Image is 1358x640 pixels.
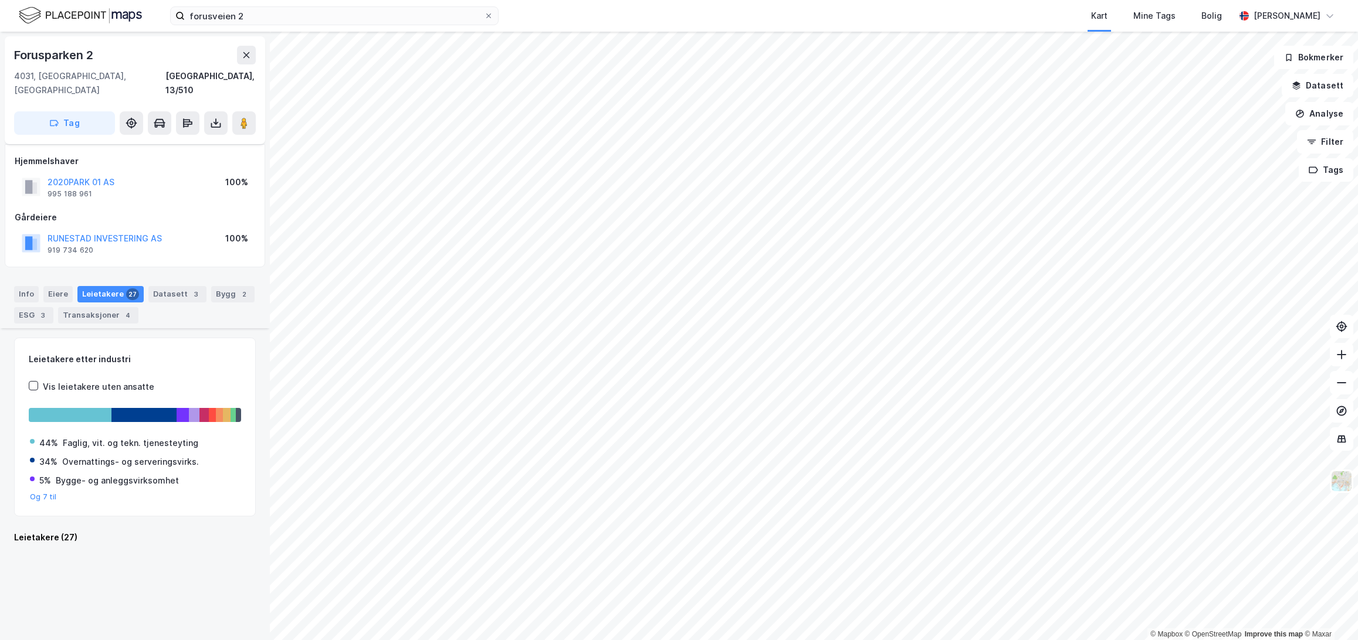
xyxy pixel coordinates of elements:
div: Gårdeiere [15,210,255,224]
button: Filter [1297,130,1353,154]
div: Mine Tags [1133,9,1176,23]
div: 995 188 961 [48,189,92,199]
a: Mapbox [1150,630,1183,638]
div: 3 [190,288,202,300]
div: 5% [39,474,51,488]
img: Z [1330,470,1353,492]
iframe: Chat Widget [1299,584,1358,640]
div: Hjemmelshaver [15,154,255,168]
input: Søk på adresse, matrikkel, gårdeiere, leietakere eller personer [185,7,484,25]
div: Kart [1091,9,1108,23]
div: Faglig, vit. og tekn. tjenesteyting [63,436,198,450]
button: Bokmerker [1274,46,1353,69]
div: 27 [126,288,139,300]
div: 100% [225,232,248,246]
div: Leietakere etter industri [29,352,241,366]
div: 34% [39,455,57,469]
div: 919 734 620 [48,246,93,255]
div: [GEOGRAPHIC_DATA], 13/510 [165,69,256,97]
div: 100% [225,175,248,189]
div: 2 [238,288,250,300]
div: Bygge- og anleggsvirksomhet [56,474,179,488]
button: Analyse [1285,102,1353,125]
button: Tag [14,111,115,135]
div: 44% [39,436,58,450]
div: Kontrollprogram for chat [1299,584,1358,640]
div: Overnattings- og serveringsvirks. [62,455,199,469]
div: ESG [14,307,53,324]
div: [PERSON_NAME] [1254,9,1320,23]
div: Datasett [148,286,206,302]
button: Datasett [1282,74,1353,97]
a: Improve this map [1245,630,1303,638]
div: 3 [37,309,49,321]
div: 4 [122,309,134,321]
button: Tags [1299,158,1353,182]
div: Transaksjoner [58,307,138,324]
a: OpenStreetMap [1185,630,1242,638]
div: Bygg [211,286,255,302]
div: Forusparken 2 [14,46,95,64]
button: Og 7 til [30,492,57,502]
div: Info [14,286,39,302]
div: Bolig [1201,9,1222,23]
div: 4031, [GEOGRAPHIC_DATA], [GEOGRAPHIC_DATA] [14,69,165,97]
div: Leietakere [77,286,144,302]
div: Eiere [43,286,73,302]
div: Vis leietakere uten ansatte [43,380,154,394]
div: Leietakere (27) [14,530,256,544]
img: logo.f888ab2527a4732fd821a326f86c7f29.svg [19,5,142,26]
